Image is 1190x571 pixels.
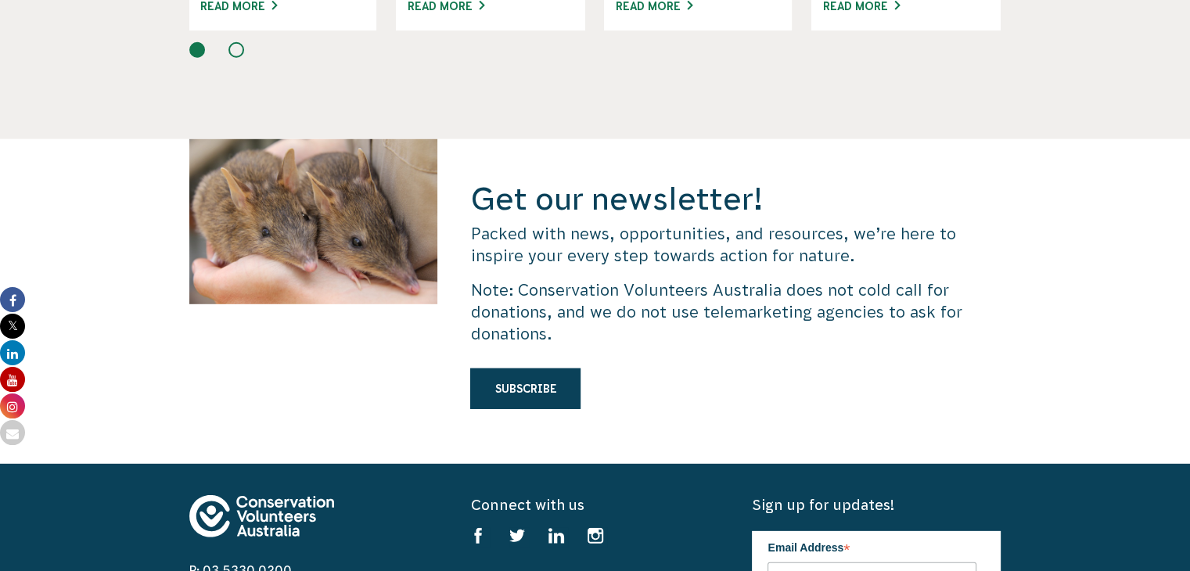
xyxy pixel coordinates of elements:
[470,279,1001,345] p: Note: Conservation Volunteers Australia does not cold call for donations, and we do not use telem...
[470,368,581,409] a: Subscribe
[752,495,1001,515] h5: Sign up for updates!
[470,178,1001,219] h2: Get our newsletter!
[470,495,719,515] h5: Connect with us
[768,531,976,561] label: Email Address
[189,495,334,537] img: logo-footer.svg
[470,223,1001,267] p: Packed with news, opportunities, and resources, we’re here to inspire your every step towards act...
